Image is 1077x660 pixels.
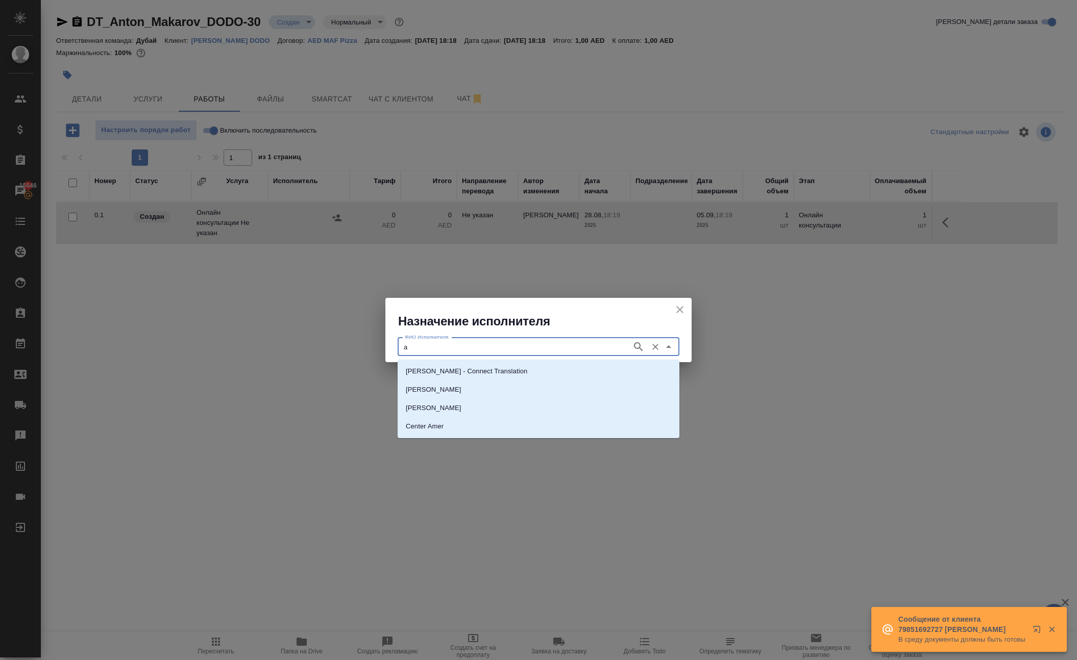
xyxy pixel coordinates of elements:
[406,366,527,376] p: [PERSON_NAME] - Connect Translation
[398,313,692,329] h2: Назначение исполнителя
[406,403,461,413] p: [PERSON_NAME]
[662,340,676,354] button: Close
[406,421,444,431] p: Center Amer
[898,614,1026,634] p: Сообщение от клиента 79851692727 [PERSON_NAME]
[672,302,688,317] button: close
[406,385,461,395] p: [PERSON_NAME]
[1026,619,1051,644] button: Открыть в новой вкладке
[631,339,646,354] button: Поиск
[898,634,1026,645] p: В среду документы должны быть готовы
[1041,625,1062,634] button: Закрыть
[648,340,663,354] button: Очистить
